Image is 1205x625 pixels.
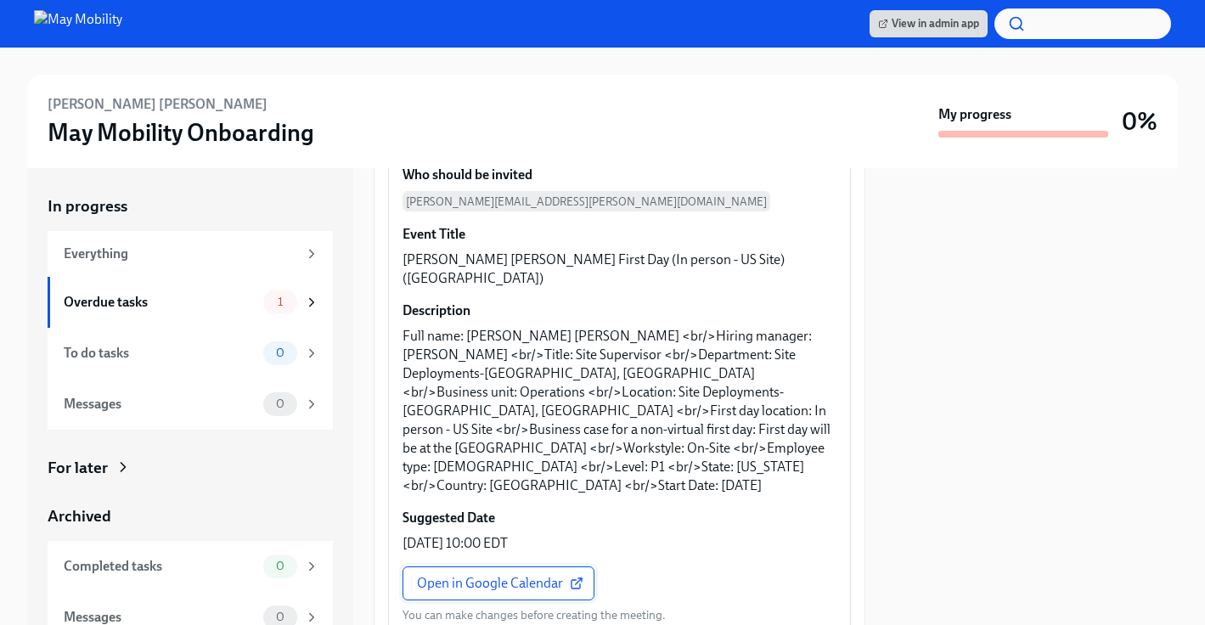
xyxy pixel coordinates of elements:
[878,15,979,32] span: View in admin app
[417,575,580,592] span: Open in Google Calendar
[64,395,256,414] div: Messages
[403,225,465,244] h6: Event Title
[403,566,594,600] a: Open in Google Calendar
[266,346,295,359] span: 0
[48,277,333,328] a: Overdue tasks1
[403,301,470,320] h6: Description
[48,195,333,217] a: In progress
[48,95,267,114] h6: [PERSON_NAME] [PERSON_NAME]
[403,327,836,495] p: Full name: [PERSON_NAME] [PERSON_NAME] <br/>Hiring manager: [PERSON_NAME] <br/>Title: Site Superv...
[266,397,295,410] span: 0
[48,505,333,527] a: Archived
[403,191,770,211] span: [PERSON_NAME][EMAIL_ADDRESS][PERSON_NAME][DOMAIN_NAME]
[48,117,314,148] h3: May Mobility Onboarding
[48,457,108,479] div: For later
[1122,106,1157,137] h3: 0%
[403,509,495,527] h6: Suggested Date
[48,328,333,379] a: To do tasks0
[64,344,256,363] div: To do tasks
[403,166,532,184] h6: Who should be invited
[266,560,295,572] span: 0
[48,457,333,479] a: For later
[64,293,256,312] div: Overdue tasks
[403,607,666,623] p: You can make changes before creating the meeting.
[266,611,295,623] span: 0
[938,105,1011,124] strong: My progress
[870,10,988,37] a: View in admin app
[34,10,122,37] img: May Mobility
[267,296,293,308] span: 1
[48,541,333,592] a: Completed tasks0
[64,245,297,263] div: Everything
[403,534,508,553] p: [DATE] 10:00 EDT
[64,557,256,576] div: Completed tasks
[403,251,836,288] p: [PERSON_NAME] [PERSON_NAME] First Day (In person - US Site)([GEOGRAPHIC_DATA])
[48,379,333,430] a: Messages0
[48,231,333,277] a: Everything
